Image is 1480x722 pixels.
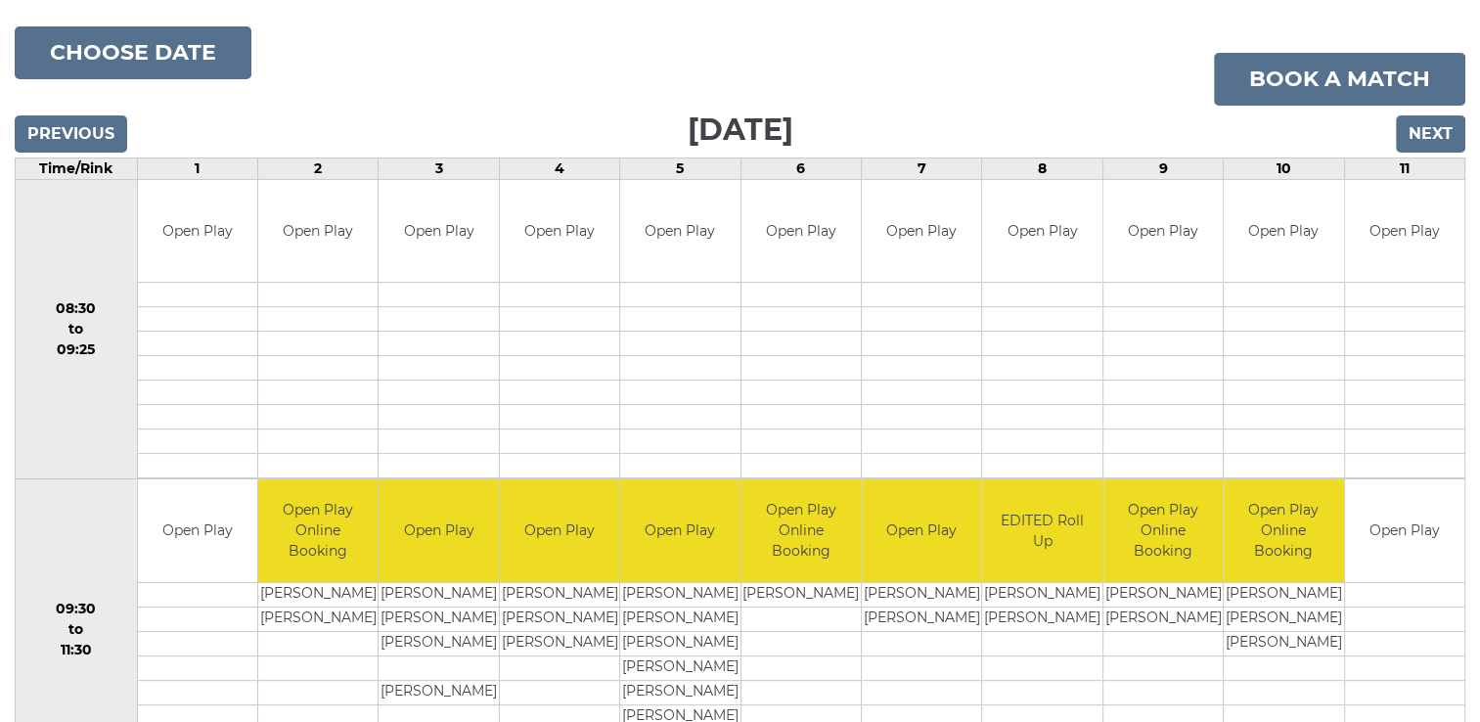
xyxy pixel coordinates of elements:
td: Open Play [1345,180,1465,283]
td: EDITED Roll Up [982,479,1101,582]
a: Book a match [1214,53,1465,106]
td: Open Play [982,180,1101,283]
td: [PERSON_NAME] [258,582,378,607]
td: 3 [379,158,499,179]
input: Next [1396,115,1465,153]
td: 11 [1344,158,1465,179]
td: Open Play [862,180,981,283]
td: [PERSON_NAME] [1224,607,1343,631]
td: [PERSON_NAME] [379,680,498,704]
td: Open Play [379,180,498,283]
td: [PERSON_NAME] [862,607,981,631]
td: Open Play [620,479,740,582]
td: 7 [861,158,981,179]
td: Open Play [138,180,257,283]
td: Open Play Online Booking [1224,479,1343,582]
td: Open Play Online Booking [741,479,861,582]
td: [PERSON_NAME] [379,582,498,607]
td: 6 [740,158,861,179]
td: 1 [137,158,257,179]
td: [PERSON_NAME] [379,631,498,655]
td: [PERSON_NAME] [379,607,498,631]
td: Open Play [741,180,861,283]
td: [PERSON_NAME] [1103,582,1223,607]
td: [PERSON_NAME] [620,680,740,704]
td: [PERSON_NAME] [982,582,1101,607]
td: Open Play [379,479,498,582]
td: Open Play [500,479,619,582]
td: 4 [499,158,619,179]
td: [PERSON_NAME] [1103,607,1223,631]
input: Previous [15,115,127,153]
td: [PERSON_NAME] [982,607,1101,631]
td: [PERSON_NAME] [500,607,619,631]
td: Open Play [620,180,740,283]
td: [PERSON_NAME] [258,607,378,631]
td: Open Play [138,479,257,582]
button: Choose date [15,26,251,79]
td: Open Play Online Booking [258,479,378,582]
td: Open Play [1345,479,1465,582]
td: [PERSON_NAME] [620,582,740,607]
td: 5 [620,158,740,179]
td: [PERSON_NAME] [620,631,740,655]
td: [PERSON_NAME] [500,631,619,655]
td: [PERSON_NAME] [1224,631,1343,655]
td: [PERSON_NAME] [620,607,740,631]
td: 2 [257,158,378,179]
td: [PERSON_NAME] [741,582,861,607]
td: [PERSON_NAME] [862,582,981,607]
td: Open Play [258,180,378,283]
td: Open Play Online Booking [1103,479,1223,582]
td: [PERSON_NAME] [1224,582,1343,607]
td: [PERSON_NAME] [500,582,619,607]
td: 9 [1102,158,1223,179]
td: Open Play [1224,180,1343,283]
td: Open Play [500,180,619,283]
td: [PERSON_NAME] [620,655,740,680]
td: 8 [982,158,1102,179]
td: Open Play [862,479,981,582]
td: Time/Rink [16,158,138,179]
td: 10 [1224,158,1344,179]
td: Open Play [1103,180,1223,283]
td: 08:30 to 09:25 [16,179,138,479]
